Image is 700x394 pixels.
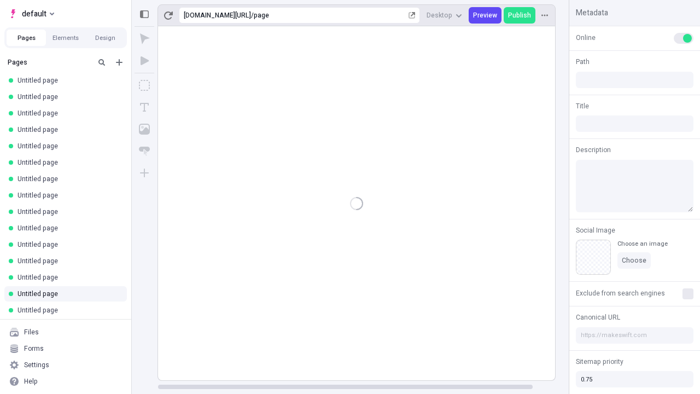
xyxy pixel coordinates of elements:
div: Untitled page [17,273,118,282]
div: Pages [8,58,91,67]
span: default [22,7,46,20]
span: Publish [508,11,531,20]
span: Path [576,57,590,67]
span: Online [576,33,596,43]
div: Untitled page [17,76,118,85]
span: Canonical URL [576,312,620,322]
span: Preview [473,11,497,20]
button: Add new [113,56,126,69]
button: Pages [7,30,46,46]
input: https://makeswift.com [576,327,693,344]
div: Untitled page [17,158,118,167]
div: [URL][DOMAIN_NAME] [184,11,251,20]
div: Untitled page [17,92,118,101]
button: Box [135,76,154,95]
div: / [251,11,254,20]
button: Button [135,141,154,161]
div: Untitled page [17,257,118,265]
button: Preview [469,7,501,24]
div: Untitled page [17,142,118,150]
button: Text [135,97,154,117]
div: Forms [24,344,44,353]
button: Publish [504,7,535,24]
div: Help [24,377,38,386]
div: page [254,11,406,20]
div: Choose an image [617,240,668,248]
div: Untitled page [17,109,118,118]
span: Exclude from search engines [576,288,665,298]
span: Social Image [576,225,615,235]
div: Untitled page [17,125,118,134]
div: Files [24,328,39,337]
button: Desktop [422,7,466,24]
span: Sitemap priority [576,357,623,367]
div: Settings [24,361,49,369]
span: Description [576,145,611,155]
span: Desktop [427,11,452,20]
div: Untitled page [17,175,118,183]
button: Select site [4,5,59,22]
div: Untitled page [17,306,118,315]
div: Untitled page [17,240,118,249]
button: Choose [617,252,651,269]
button: Elements [46,30,85,46]
div: Untitled page [17,207,118,216]
button: Image [135,119,154,139]
span: Title [576,101,589,111]
div: Untitled page [17,224,118,233]
div: Untitled page [17,289,118,298]
span: Choose [622,256,646,265]
button: Design [85,30,125,46]
div: Untitled page [17,191,118,200]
